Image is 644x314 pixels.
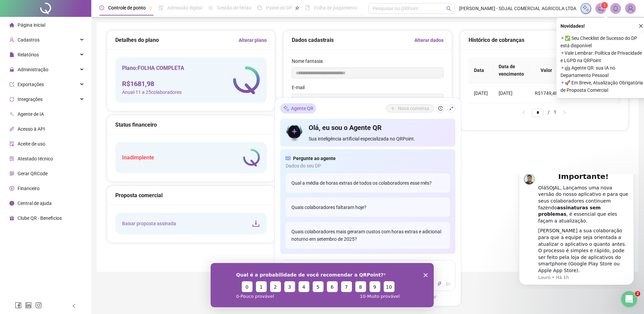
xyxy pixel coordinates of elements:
[559,108,570,116] li: Próxima página
[295,6,299,10] span: pushpin
[18,156,53,161] span: Atestado técnico
[9,82,14,87] span: export
[9,37,14,42] span: user-add
[286,222,450,248] div: Quais colaboradores mais geraram custos com horas extras e adicional noturno em setembro de 2025?
[115,121,267,129] div: Status financeiro
[518,108,529,116] button: left
[386,104,434,112] button: Nova conversa
[621,291,637,307] iframe: Intercom live chat
[559,108,570,116] button: right
[148,6,152,10] span: pushpin
[459,5,576,12] span: [PERSON_NAME] - SOJAL COMERCIAL AGRICOLA LTDA
[532,108,556,116] li: 1/1
[509,174,644,289] iframe: Intercom notifications mensagem
[283,105,290,112] img: sparkle-icon.fc2bf0ac1784a2077858766a79e2daf3.svg
[18,171,48,176] span: Gerar QRCode
[18,126,45,132] span: Acesso à API
[529,83,563,103] td: R$1749,48
[217,5,251,10] span: Gestão de férias
[292,36,334,44] h5: Dados cadastrais
[29,53,120,100] div: [PERSON_NAME] a sua colaboração para que a equipe seja orientada a atualizar o aplicativo o quant...
[438,106,443,111] span: history
[280,103,316,113] div: Agente QR
[9,171,14,176] span: qrcode
[414,36,444,44] a: Alterar dados
[529,57,563,83] th: Valor
[211,263,434,307] iframe: Pesquisa da QRPoint
[18,141,45,147] span: Aceite de uso
[35,302,42,309] span: instagram
[449,106,454,111] span: shrink
[469,83,493,103] td: [DATE]
[518,108,529,116] li: Página anterior
[159,5,163,10] span: file-done
[18,22,45,28] span: Página inicial
[286,123,304,142] img: icon
[9,23,14,27] span: home
[292,84,309,91] label: E-mail
[293,155,336,162] span: Pergunte ao agente
[167,5,202,10] span: Admissão digital
[309,135,450,142] span: Sua inteligência artificial especializada no QRPoint.
[560,22,585,30] span: Novidades !
[29,10,120,50] div: OláSOJAL, Lançamos uma nova versão do nosso aplicativo e para que seus colaboradores continuem fa...
[18,97,43,102] span: Integrações
[29,100,120,106] p: Message from Lauro, sent Há 1h
[446,6,451,11] span: search
[292,57,327,65] label: Nome fantasia
[639,24,643,28] span: close
[598,5,604,11] span: notification
[122,154,154,162] h5: Inadimplente
[208,5,213,10] span: sun
[18,37,40,43] span: Cadastros
[115,191,267,200] div: Proposta comercial
[9,216,14,220] span: gift
[469,57,493,83] th: Data
[635,291,640,296] span: 2
[239,36,267,44] a: Alterar plano
[305,5,310,10] span: book
[493,57,529,83] th: Data de vencimento
[493,83,529,103] td: [DATE]
[582,5,590,12] img: sparkle-icon.fc2bf0ac1784a2077858766a79e2daf3.svg
[309,123,450,132] h4: Olá, eu sou o Agente QR
[548,109,550,115] span: /
[99,5,104,10] span: clock-circle
[9,186,14,191] span: dollar
[115,36,159,44] h5: Detalhes do plano
[122,220,176,227] span: Baixar proposta assinada
[469,36,620,44] div: Histórico de cobranças
[18,111,44,117] span: Agente de IA
[18,201,52,206] span: Central de ajuda
[444,280,452,288] button: send
[72,304,76,308] span: left
[286,174,450,192] div: Qual a média de horas extras de todos os colaboradores esse mês?
[625,3,636,14] img: 84143
[122,88,184,96] span: Anual - 11 a 25 colaboradores
[563,110,567,114] span: right
[613,5,619,11] span: bell
[9,52,14,57] span: file
[18,67,48,72] span: Administração
[122,64,184,72] h5: Plano: FOLHA COMPLETA
[286,162,450,169] span: Dados do seu DP
[435,280,444,288] button: thunderbolt
[252,219,260,228] span: download
[233,66,260,94] img: logo-atual-colorida-simples.ef1a4d5a9bda94f4ab63.png
[314,5,357,10] span: Folha de pagamento
[9,156,14,161] span: solution
[522,110,526,114] span: left
[437,282,442,286] span: thunderbolt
